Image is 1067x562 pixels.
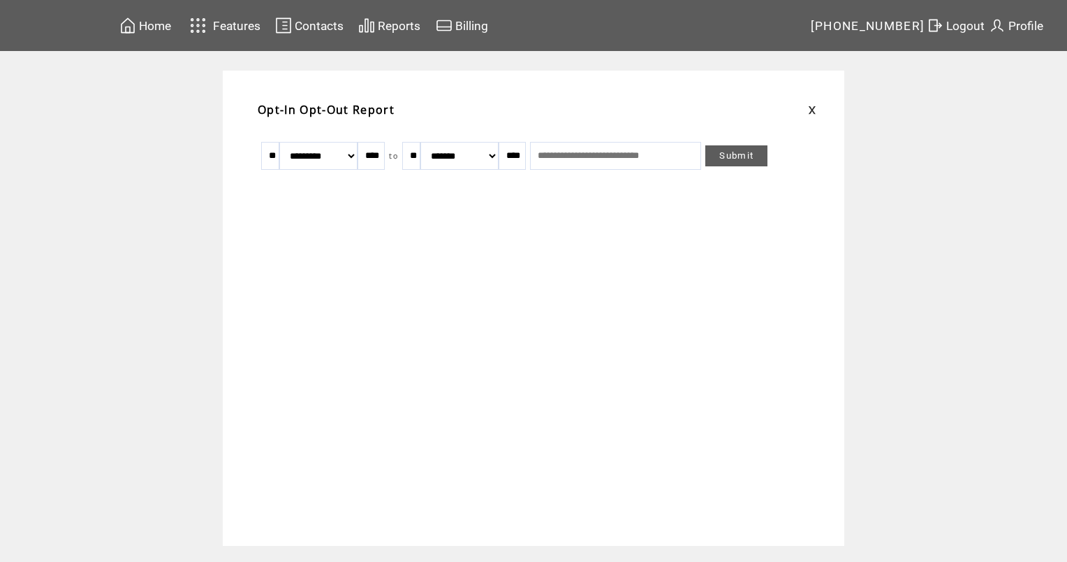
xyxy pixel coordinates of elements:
[989,17,1006,34] img: profile.svg
[434,15,490,36] a: Billing
[139,19,171,33] span: Home
[258,102,395,117] span: Opt-In Opt-Out Report
[946,19,985,33] span: Logout
[925,15,987,36] a: Logout
[275,17,292,34] img: contacts.svg
[213,19,260,33] span: Features
[389,151,398,161] span: to
[705,145,767,166] a: Submit
[184,12,263,39] a: Features
[273,15,346,36] a: Contacts
[811,19,925,33] span: [PHONE_NUMBER]
[378,19,420,33] span: Reports
[455,19,488,33] span: Billing
[436,17,452,34] img: creidtcard.svg
[186,14,210,37] img: features.svg
[119,17,136,34] img: home.svg
[356,15,422,36] a: Reports
[117,15,173,36] a: Home
[358,17,375,34] img: chart.svg
[1008,19,1043,33] span: Profile
[927,17,943,34] img: exit.svg
[987,15,1045,36] a: Profile
[295,19,344,33] span: Contacts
